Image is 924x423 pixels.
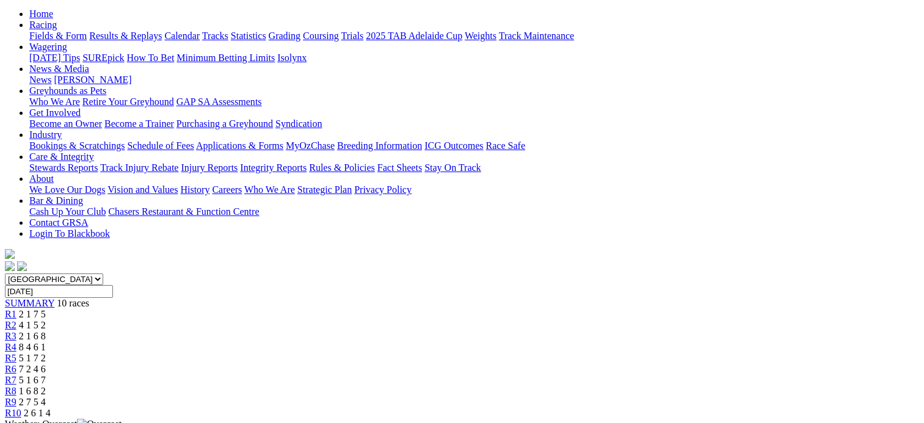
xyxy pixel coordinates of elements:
[5,309,16,319] a: R1
[269,31,300,41] a: Grading
[5,320,16,330] a: R2
[107,184,178,195] a: Vision and Values
[5,298,54,308] a: SUMMARY
[176,52,275,63] a: Minimum Betting Limits
[29,52,919,63] div: Wagering
[100,162,178,173] a: Track Injury Rebate
[5,261,15,271] img: facebook.svg
[29,74,919,85] div: News & Media
[29,206,919,217] div: Bar & Dining
[5,353,16,363] a: R5
[19,375,46,385] span: 5 1 6 7
[29,74,51,85] a: News
[29,206,106,217] a: Cash Up Your Club
[17,261,27,271] img: twitter.svg
[181,162,238,173] a: Injury Reports
[29,52,80,63] a: [DATE] Tips
[231,31,266,41] a: Statistics
[5,375,16,385] a: R7
[499,31,574,41] a: Track Maintenance
[29,184,919,195] div: About
[240,162,307,173] a: Integrity Reports
[29,85,106,96] a: Greyhounds as Pets
[29,162,919,173] div: Care & Integrity
[176,96,262,107] a: GAP SA Assessments
[196,140,283,151] a: Applications & Forms
[127,140,194,151] a: Schedule of Fees
[29,217,88,228] a: Contact GRSA
[5,397,16,407] a: R9
[29,162,98,173] a: Stewards Reports
[424,140,483,151] a: ICG Outcomes
[465,31,497,41] a: Weights
[29,20,57,30] a: Racing
[5,364,16,374] a: R6
[29,129,62,140] a: Industry
[180,184,209,195] a: History
[29,140,919,151] div: Industry
[164,31,200,41] a: Calendar
[337,140,422,151] a: Breeding Information
[19,397,46,407] span: 2 7 5 4
[29,107,81,118] a: Get Involved
[303,31,339,41] a: Coursing
[54,74,131,85] a: [PERSON_NAME]
[341,31,363,41] a: Trials
[29,118,102,129] a: Become an Owner
[5,342,16,352] a: R4
[29,151,94,162] a: Care & Integrity
[29,96,80,107] a: Who We Are
[29,173,54,184] a: About
[19,331,46,341] span: 2 1 6 8
[212,184,242,195] a: Careers
[366,31,462,41] a: 2025 TAB Adelaide Cup
[5,285,113,298] input: Select date
[19,364,46,374] span: 7 2 4 6
[57,298,89,308] span: 10 races
[309,162,375,173] a: Rules & Policies
[286,140,335,151] a: MyOzChase
[19,309,46,319] span: 2 1 7 5
[277,52,307,63] a: Isolynx
[29,118,919,129] div: Get Involved
[377,162,422,173] a: Fact Sheets
[108,206,259,217] a: Chasers Restaurant & Function Centre
[176,118,273,129] a: Purchasing a Greyhound
[29,31,919,42] div: Racing
[29,42,67,52] a: Wagering
[5,408,21,418] a: R10
[275,118,322,129] a: Syndication
[29,195,83,206] a: Bar & Dining
[486,140,525,151] a: Race Safe
[89,31,162,41] a: Results & Replays
[19,320,46,330] span: 4 1 5 2
[82,52,124,63] a: SUREpick
[127,52,175,63] a: How To Bet
[24,408,51,418] span: 2 6 1 4
[5,331,16,341] a: R3
[202,31,228,41] a: Tracks
[29,184,105,195] a: We Love Our Dogs
[19,386,46,396] span: 1 6 8 2
[5,249,15,259] img: logo-grsa-white.png
[29,228,110,239] a: Login To Blackbook
[29,31,87,41] a: Fields & Form
[19,342,46,352] span: 8 4 6 1
[244,184,295,195] a: Who We Are
[29,63,89,74] a: News & Media
[19,353,46,363] span: 5 1 7 2
[104,118,174,129] a: Become a Trainer
[5,386,16,396] a: R8
[354,184,412,195] a: Privacy Policy
[424,162,481,173] a: Stay On Track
